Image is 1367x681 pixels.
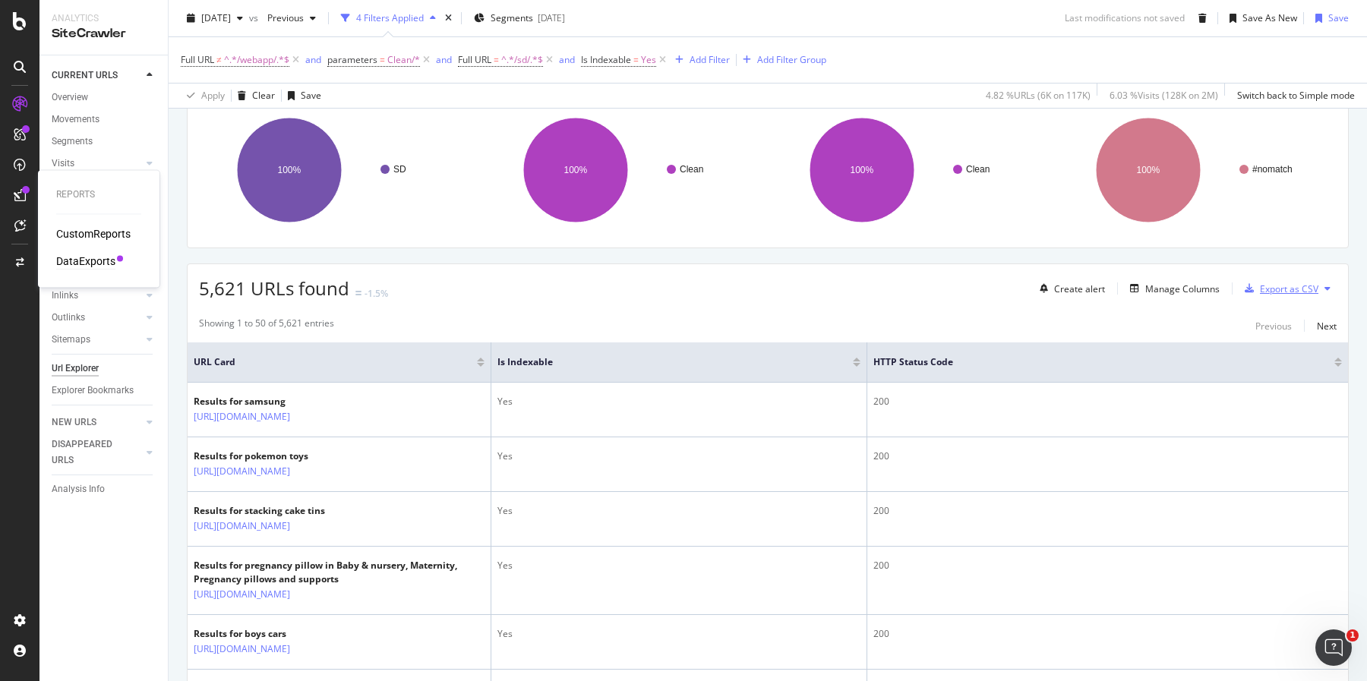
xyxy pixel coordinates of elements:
span: Yes [641,49,656,71]
div: Results for boys cars [194,627,356,641]
text: 100% [278,165,301,175]
button: Segments[DATE] [468,6,571,30]
div: Reports [56,188,141,201]
div: [DATE] [538,11,565,24]
button: Previous [1255,317,1292,335]
text: Clean [680,164,703,175]
a: [URL][DOMAIN_NAME] [194,642,290,657]
svg: A chart. [485,104,761,236]
span: 5,621 URLs found [199,276,349,301]
span: Clean/* [387,49,420,71]
iframe: Intercom live chat [1315,629,1352,666]
button: Save [282,84,321,108]
div: Segments [52,134,93,150]
button: Next [1317,317,1337,335]
img: Equal [355,291,361,295]
span: Is Indexable [581,53,631,66]
div: Next [1317,320,1337,333]
span: Previous [261,11,304,24]
button: Create alert [1034,276,1105,301]
svg: A chart. [199,104,475,236]
span: HTTP Status Code [873,355,1312,369]
div: times [442,11,455,26]
div: DISAPPEARED URLS [52,437,128,468]
button: Manage Columns [1124,279,1220,298]
span: Is Indexable [497,355,830,369]
div: Results for samsung [194,395,356,408]
text: SD [393,164,406,175]
div: 200 [873,395,1342,408]
text: #nomatch [1252,164,1293,175]
div: Showing 1 to 50 of 5,621 entries [199,317,334,335]
button: Add Filter Group [737,51,826,69]
a: DataExports [56,254,115,270]
button: Export as CSV [1239,276,1318,301]
a: Url Explorer [52,361,157,377]
div: and [305,53,321,66]
div: Save As New [1242,11,1297,24]
button: Save As New [1223,6,1297,30]
div: and [559,53,575,66]
span: = [633,53,639,66]
div: 6.03 % Visits ( 128K on 2M ) [1110,89,1218,102]
div: SiteCrawler [52,25,156,43]
button: Clear [232,84,275,108]
a: Outlinks [52,310,142,326]
a: [URL][DOMAIN_NAME] [194,519,290,534]
button: and [559,52,575,67]
svg: A chart. [772,104,1047,236]
button: and [305,52,321,67]
div: Last modifications not saved [1065,11,1185,24]
div: A chart. [1058,104,1334,236]
a: [URL][DOMAIN_NAME] [194,464,290,479]
div: 200 [873,449,1342,463]
div: Results for pregnancy pillow in Baby & nursery, Maternity, Pregnancy pillows and supports [194,559,485,586]
span: 1 [1346,629,1359,642]
a: Sitemaps [52,332,142,348]
div: Save [301,89,321,102]
div: Manage Columns [1145,282,1220,295]
button: [DATE] [181,6,249,30]
a: Segments [52,134,157,150]
div: Export as CSV [1260,282,1318,295]
div: Results for stacking cake tins [194,504,356,518]
span: vs [249,11,261,24]
span: parameters [327,53,377,66]
a: Visits [52,156,142,172]
div: Inlinks [52,288,78,304]
div: Add Filter [690,53,730,66]
div: CURRENT URLS [52,68,118,84]
text: 100% [1137,165,1160,175]
div: 200 [873,559,1342,572]
div: Visits [52,156,74,172]
span: Full URL [458,53,491,66]
div: Previous [1255,320,1292,333]
div: -1.5% [365,287,388,300]
div: Create alert [1054,282,1105,295]
span: = [380,53,385,66]
span: ≠ [216,53,222,66]
span: Full URL [181,53,214,66]
a: Inlinks [52,288,142,304]
div: Explorer Bookmarks [52,383,134,399]
div: 200 [873,627,1342,641]
span: 2025 Sep. 10th [201,11,231,24]
a: Movements [52,112,157,128]
div: 4.82 % URLs ( 6K on 117K ) [986,89,1091,102]
div: 200 [873,504,1342,518]
div: Yes [497,627,860,641]
div: Analysis Info [52,481,105,497]
div: Analytics [52,12,156,25]
a: Analysis Info [52,481,157,497]
text: 100% [564,165,588,175]
text: Clean [966,164,990,175]
a: [URL][DOMAIN_NAME] [194,409,290,424]
div: Overview [52,90,88,106]
button: 4 Filters Applied [335,6,442,30]
text: 100% [851,165,874,175]
div: CustomReports [56,227,131,242]
button: and [436,52,452,67]
div: and [436,53,452,66]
